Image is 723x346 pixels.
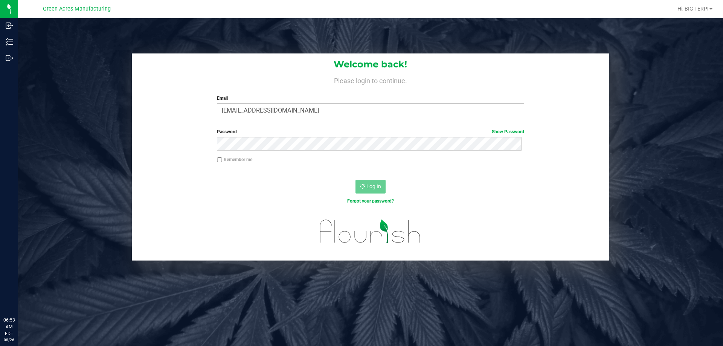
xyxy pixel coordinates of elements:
[217,95,524,102] label: Email
[366,183,381,189] span: Log In
[43,6,111,12] span: Green Acres Manufacturing
[3,317,15,337] p: 06:53 AM EDT
[132,75,609,84] h4: Please login to continue.
[217,129,237,134] span: Password
[217,156,252,163] label: Remember me
[6,54,13,62] inline-svg: Outbound
[347,198,394,204] a: Forgot your password?
[311,212,430,251] img: flourish_logo.svg
[3,337,15,343] p: 08/26
[492,129,524,134] a: Show Password
[355,180,386,194] button: Log In
[217,157,222,163] input: Remember me
[677,6,709,12] span: Hi, BIG TERP!
[6,38,13,46] inline-svg: Inventory
[6,22,13,29] inline-svg: Inbound
[132,59,609,69] h1: Welcome back!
